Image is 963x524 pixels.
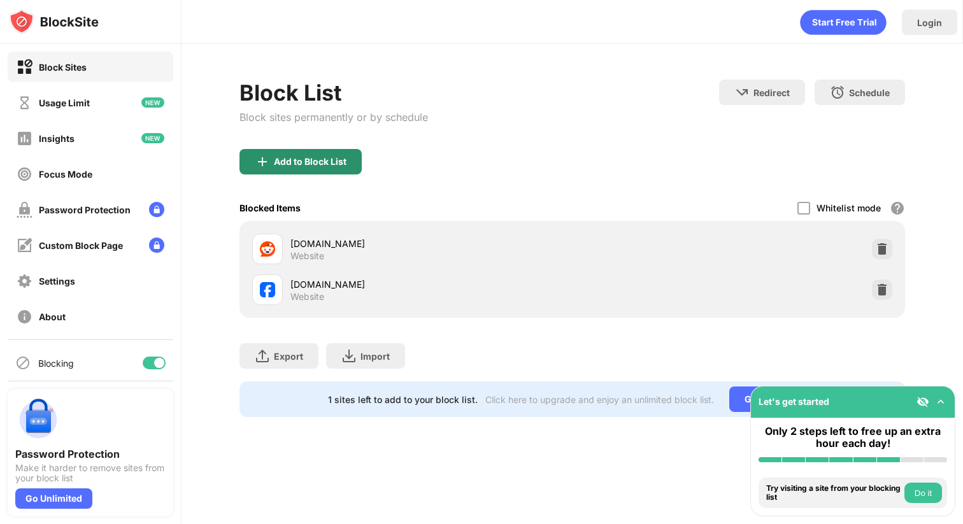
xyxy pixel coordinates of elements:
div: Usage Limit [39,97,90,108]
img: focus-off.svg [17,166,32,182]
img: lock-menu.svg [149,202,164,217]
div: Try visiting a site from your blocking list [766,484,901,502]
img: logo-blocksite.svg [9,9,99,34]
div: Block List [239,80,428,106]
div: Go Unlimited [729,386,817,412]
div: Go Unlimited [15,488,92,509]
div: Password Protection [15,448,166,460]
img: settings-off.svg [17,273,32,289]
div: 1 sites left to add to your block list. [328,394,478,405]
div: Click here to upgrade and enjoy an unlimited block list. [485,394,714,405]
div: Only 2 steps left to free up an extra hour each day! [759,425,947,450]
div: Focus Mode [39,169,92,180]
div: Redirect [753,87,790,98]
img: eye-not-visible.svg [917,395,929,408]
img: block-on.svg [17,59,32,75]
img: new-icon.svg [141,97,164,108]
div: [DOMAIN_NAME] [290,237,573,250]
div: Website [290,250,324,262]
img: omni-setup-toggle.svg [934,395,947,408]
img: time-usage-off.svg [17,95,32,111]
div: Whitelist mode [817,202,881,213]
div: Website [290,291,324,302]
div: Login [917,17,942,28]
img: about-off.svg [17,309,32,325]
div: Schedule [849,87,890,98]
div: Let's get started [759,396,829,407]
div: About [39,311,66,322]
img: insights-off.svg [17,131,32,146]
div: Export [274,351,303,362]
div: [DOMAIN_NAME] [290,278,573,291]
img: new-icon.svg [141,133,164,143]
div: Block Sites [39,62,87,73]
img: favicons [260,282,275,297]
img: password-protection-off.svg [17,202,32,218]
div: Password Protection [39,204,131,215]
img: lock-menu.svg [149,237,164,253]
div: Blocked Items [239,202,301,213]
div: Block sites permanently or by schedule [239,111,428,124]
button: Do it [904,483,942,503]
div: Add to Block List [274,157,346,167]
div: Blocking [38,358,74,369]
div: Import [360,351,390,362]
img: favicons [260,241,275,257]
div: Make it harder to remove sites from your block list [15,463,166,483]
div: Insights [39,133,75,144]
img: customize-block-page-off.svg [17,237,32,253]
img: push-password-protection.svg [15,397,61,443]
img: blocking-icon.svg [15,355,31,371]
div: Settings [39,276,75,287]
div: animation [800,10,887,35]
div: Custom Block Page [39,240,123,251]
